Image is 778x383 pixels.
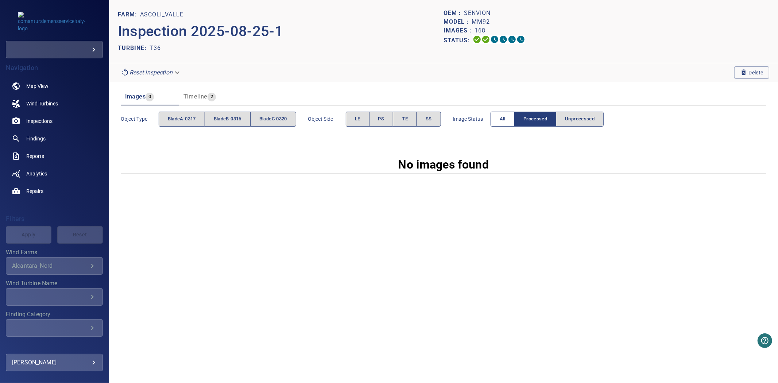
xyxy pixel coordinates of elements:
svg: Matching 0% [508,35,516,44]
p: No images found [398,156,489,173]
div: Finding Category [6,319,103,337]
span: Inspections [26,117,53,125]
svg: ML Processing 0% [499,35,508,44]
span: bladeA-0317 [168,115,196,123]
span: Wind Turbines [26,100,58,107]
svg: Selecting 0% [490,35,499,44]
svg: Data Formatted 100% [481,35,490,44]
span: TE [402,115,408,123]
p: Status: [444,35,473,46]
p: Images : [444,26,475,35]
span: bladeB-0316 [214,115,241,123]
span: Object Side [308,115,346,123]
button: LE [346,112,369,127]
p: TURBINE: [118,44,150,53]
div: [PERSON_NAME] [12,357,97,368]
button: Processed [514,112,556,127]
p: 168 [475,26,485,35]
a: map noActive [6,77,103,95]
img: comantursiemensserviceitaly-logo [18,12,91,32]
div: Wind Turbine Name [6,288,103,306]
a: analytics noActive [6,165,103,182]
div: objectType [159,112,296,127]
label: Finding Category [6,312,103,317]
span: Map View [26,82,49,90]
label: Wind Turbine Name [6,281,103,286]
label: Wind Farms [6,249,103,255]
span: Processed [523,115,547,123]
p: MM92 [472,18,490,26]
button: All [491,112,515,127]
span: Analytics [26,170,47,177]
button: PS [369,112,394,127]
span: Findings [26,135,46,142]
span: Repairs [26,187,43,195]
span: PS [378,115,384,123]
span: Images [125,93,146,100]
span: SS [426,115,432,123]
span: Delete [740,69,763,77]
span: bladeC-0320 [259,115,287,123]
p: OEM : [444,9,464,18]
button: TE [393,112,417,127]
button: SS [417,112,441,127]
h4: Filters [6,215,103,223]
span: Image Status [453,115,491,123]
div: objectSide [346,112,441,127]
div: Alcantara_Nord [12,262,88,269]
p: Ascoli_Valle [140,10,183,19]
div: Wind Farms [6,257,103,275]
em: Reset inspection [129,69,173,76]
span: 0 [146,93,154,101]
span: 2 [208,93,216,101]
p: FARM: [118,10,140,19]
svg: Uploading 100% [473,35,481,44]
a: findings noActive [6,130,103,147]
button: Unprocessed [556,112,604,127]
a: reports noActive [6,147,103,165]
span: LE [355,115,360,123]
p: Model : [444,18,472,26]
span: Timeline [183,93,208,100]
div: comantursiemensserviceitaly [6,41,103,58]
h4: Navigation [6,64,103,71]
span: Reports [26,152,44,160]
span: Unprocessed [565,115,595,123]
button: bladeC-0320 [250,112,296,127]
a: inspections noActive [6,112,103,130]
button: bladeB-0316 [205,112,251,127]
button: Delete [734,66,769,79]
a: windturbines noActive [6,95,103,112]
p: Senvion [464,9,491,18]
div: Reset inspection [118,66,184,79]
p: Inspection 2025-08-25-1 [118,20,444,42]
button: bladeA-0317 [159,112,205,127]
span: Object type [121,115,159,123]
p: T36 [150,44,161,53]
div: imageStatus [491,112,604,127]
span: All [500,115,506,123]
a: repairs noActive [6,182,103,200]
svg: Classification 0% [516,35,525,44]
